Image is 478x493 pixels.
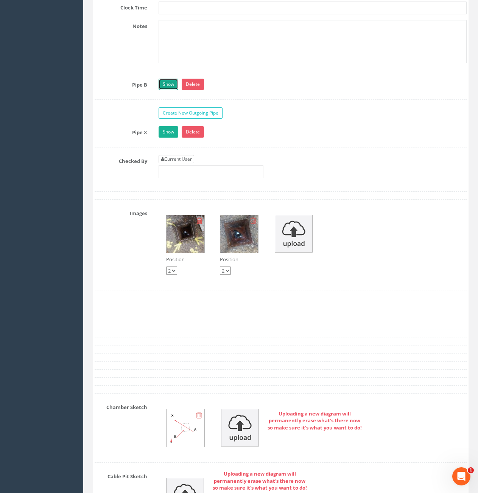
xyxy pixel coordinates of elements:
strong: Uploading a new diagram will permanently erase what's there now so make sure it's what you want t... [268,410,362,431]
label: Notes [89,20,153,30]
a: Show [159,79,178,90]
a: Show [159,126,178,138]
img: 11669392-58b0-7007-9013-20d558e0f981_9c6e4561-506c-478f-65bf-788047ac2305_thumb.jpg [220,215,258,253]
iframe: Intercom live chat [452,467,470,485]
label: Cable Pit Sketch [89,470,153,480]
img: upload_icon.png [275,215,313,253]
strong: Uploading a new diagram will permanently erase what's there now so make sure it's what you want t... [213,470,307,491]
a: Delete [182,126,204,138]
a: Current User [159,155,194,163]
label: Clock Time [89,2,153,11]
label: Images [89,207,153,217]
img: 11669392-58b0-7007-9013-20d558e0f981_1025ab4e-30ab-80ec-e225-219b453d60d4_renderedChamberSketch.jpg [167,409,204,447]
a: Create New Outgoing Pipe [159,107,223,119]
label: Checked By [89,155,153,165]
label: Chamber Sketch [89,401,153,411]
span: 1 [468,467,474,473]
p: Position [166,256,205,263]
img: 11669392-58b0-7007-9013-20d558e0f981_d500eb1a-c715-598c-818c-66574b57232d_thumb.jpg [167,215,204,253]
a: Delete [182,79,204,90]
img: upload_icon.png [221,409,259,446]
p: Position [220,256,258,263]
label: Pipe X [89,126,153,136]
label: Pipe B [89,79,153,88]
